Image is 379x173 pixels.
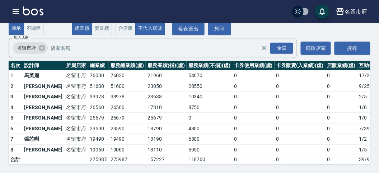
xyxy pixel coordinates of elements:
[88,92,109,102] td: 33978
[64,102,88,113] td: 名留市府
[109,102,146,113] td: 26560
[146,70,187,81] td: 21960
[187,123,232,134] td: 4800
[10,126,13,131] span: 6
[146,113,187,123] td: 25679
[187,61,232,70] th: 服務業績(不指)(虛)
[23,6,43,15] img: Logo
[187,70,232,81] td: 54070
[13,42,48,54] div: 名留市府
[187,92,232,102] td: 10340
[232,61,275,70] th: 卡券使用業績(虛)
[13,45,40,52] span: 名留市府
[88,134,109,145] td: 19490
[22,123,64,134] td: [PERSON_NAME]
[269,41,295,55] button: Open
[9,22,24,36] button: 顯示
[14,35,29,40] label: 加入店家
[325,155,357,164] td: 0
[88,113,109,123] td: 25679
[64,81,88,92] td: 名留市府
[64,70,88,81] td: 名留市府
[109,81,146,92] td: 51600
[22,70,64,81] td: 馬美麗
[146,92,187,102] td: 23638
[109,123,146,134] td: 23590
[88,144,109,155] td: 19060
[9,61,22,70] th: 名次
[232,134,275,145] td: 0
[325,70,357,81] td: 0
[64,123,88,134] td: 名留市府
[187,155,232,164] td: 118760
[146,123,187,134] td: 18790
[49,42,274,55] input: 店家名稱
[88,123,109,134] td: 23590
[187,134,232,145] td: 6300
[22,144,64,155] td: [PERSON_NAME]
[72,22,92,36] button: 虛業績
[208,22,231,36] button: 列印
[232,113,275,123] td: 0
[275,102,325,113] td: 0
[232,144,275,155] td: 0
[10,83,13,89] span: 2
[22,92,64,102] td: [PERSON_NAME]
[345,7,368,16] div: 名留市府
[187,81,232,92] td: 28550
[325,81,357,92] td: 0
[109,113,146,123] td: 25679
[22,61,64,70] th: 設計師
[10,115,13,121] span: 5
[275,144,325,155] td: 0
[275,123,325,134] td: 0
[275,81,325,92] td: 0
[146,102,187,113] td: 17810
[22,81,64,92] td: [PERSON_NAME]
[88,155,109,164] td: 275987
[109,70,146,81] td: 76030
[146,144,187,155] td: 13110
[88,102,109,113] td: 26560
[109,92,146,102] td: 33978
[259,43,270,53] button: Clear
[146,134,187,145] td: 13190
[232,81,275,92] td: 0
[10,73,13,78] span: 1
[88,70,109,81] td: 76030
[92,22,112,36] button: 實業績
[88,61,109,70] th: 總業績
[232,123,275,134] td: 0
[325,102,357,113] td: 0
[10,136,13,142] span: 7
[109,155,146,164] td: 275987
[325,61,357,70] th: 店販業績(虛)
[109,134,146,145] td: 19490
[275,134,325,145] td: 0
[10,104,13,110] span: 4
[64,92,88,102] td: 名留市府
[333,4,370,19] button: 名留市府
[64,134,88,145] td: 名留市府
[64,113,88,123] td: 名留市府
[146,61,187,70] th: 服務業績(指)(虛)
[64,144,88,155] td: 名留市府
[232,70,275,81] td: 0
[64,61,88,70] th: 所屬店家
[22,113,64,123] td: [PERSON_NAME]
[146,81,187,92] td: 23050
[88,81,109,92] td: 51600
[232,102,275,113] td: 0
[275,155,325,164] td: 0
[146,155,187,164] td: 157227
[24,22,44,36] button: 不顯示
[172,22,205,36] a: 報表匯出
[10,147,13,153] span: 8
[325,113,357,123] td: 0
[301,42,331,55] button: 選擇店家
[22,134,64,145] td: 張芯嘒
[275,92,325,102] td: 0
[325,144,357,155] td: 0
[187,102,232,113] td: 8750
[275,113,325,123] td: 0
